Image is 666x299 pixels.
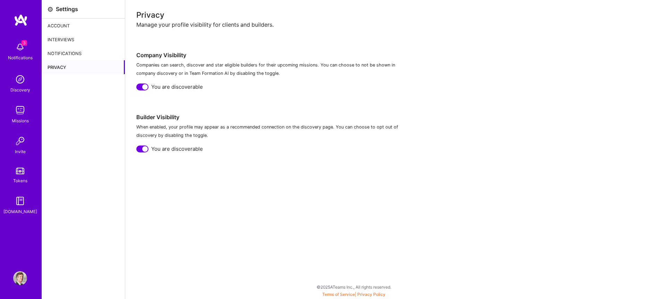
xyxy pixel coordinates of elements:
img: logo [14,14,28,26]
div: Privacy [42,60,125,74]
div: Account [42,19,125,33]
div: Invite [15,148,26,155]
span: You are discoverable [151,83,203,90]
div: [DOMAIN_NAME] [3,208,37,215]
img: teamwork [13,103,27,117]
div: Notifications [8,54,33,61]
h4: Company Visibility [136,51,655,60]
img: bell [13,40,27,54]
div: Tokens [13,177,27,184]
div: Discovery [10,86,30,94]
div: © 2025 ATeams Inc., All rights reserved. [42,278,666,296]
a: User Avatar [11,271,29,285]
img: User Avatar [13,271,27,285]
span: | [322,292,385,297]
img: Invite [13,134,27,148]
span: You are discoverable [151,145,203,152]
a: Privacy Policy [357,292,385,297]
p: When enabled, your profile may appear as a recommended connection on the discovery page. You can ... [136,123,407,140]
span: 3 [22,40,27,46]
div: Settings [56,6,78,13]
div: Privacy [136,11,655,18]
div: Missions [12,117,29,124]
img: discovery [13,72,27,86]
a: Terms of Service [322,292,355,297]
div: Interviews [42,33,125,46]
h4: Builder Visibility [136,113,655,122]
i: icon Settings [48,7,53,12]
div: Notifications [42,46,125,60]
div: Manage your profile visibility for clients and builders. [136,21,655,28]
p: Companies can search, discover and star eligible builders for their upcoming missions. You can ch... [136,61,407,78]
img: tokens [16,168,24,174]
img: guide book [13,194,27,208]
